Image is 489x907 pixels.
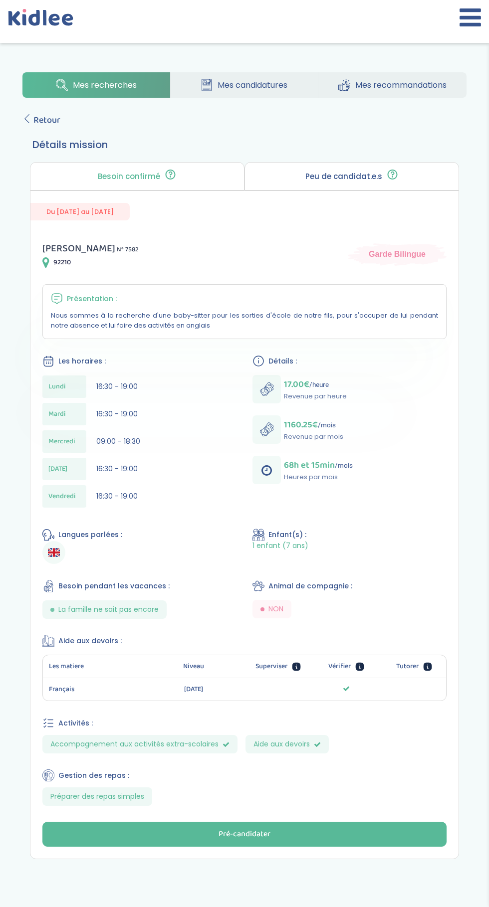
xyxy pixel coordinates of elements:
p: /heure [284,377,347,391]
span: 16:30 - 19:00 [96,381,138,391]
a: Mes recommandations [318,72,467,98]
span: Mes candidatures [218,79,287,91]
span: Mes recommandations [355,79,447,91]
span: Niveau [183,661,204,672]
button: Pré-candidater [42,822,447,847]
a: Retour [22,113,60,127]
p: Revenue par mois [284,432,343,442]
span: Enfant(s) : [268,530,306,540]
span: Retour [33,113,60,127]
h3: Détails mission [32,137,457,152]
span: Les matiere [49,661,84,672]
a: Mes recherches [22,72,170,98]
p: /mois [284,418,343,432]
p: /mois [284,458,353,472]
span: La famille ne sait pas encore [58,604,159,615]
span: [PERSON_NAME] [42,240,115,256]
span: 68h et 15min [284,458,335,472]
p: Peu de candidat.e.s [305,173,382,181]
span: Accompagnement aux activités extra-scolaires [42,735,238,753]
img: Anglais [48,546,60,558]
span: Les horaires : [58,356,106,366]
span: Tutorer [396,661,419,672]
span: Mardi [48,409,66,419]
span: 1160.25€ [284,418,318,432]
span: [DATE] [48,464,67,474]
span: Vérifier [328,661,351,672]
span: Présentation : [67,294,117,304]
span: 16:30 - 19:00 [96,409,138,419]
span: Du [DATE] au [DATE] [30,203,130,220]
span: Langues parlées : [58,530,122,540]
span: [DATE] [184,684,203,695]
span: 92210 [53,257,71,268]
div: Pré-candidater [219,829,270,840]
p: Revenue par heure [284,391,347,401]
span: N° 7582 [117,244,139,255]
span: NON [268,604,283,614]
span: 09:00 - 18:30 [96,436,140,446]
span: Activités : [58,718,93,728]
span: Animal de compagnie : [268,581,352,591]
span: Vendredi [48,491,76,502]
span: Mercredi [48,436,75,447]
span: Préparer des repas simples [42,787,152,806]
span: 16:30 - 19:00 [96,464,138,474]
span: Lundi [48,381,66,392]
span: Besoin pendant les vacances : [58,581,170,591]
span: 16:30 - 19:00 [96,491,138,501]
a: Mes candidatures [171,72,318,98]
span: Français [49,684,135,695]
span: 17.00€ [284,377,309,391]
span: Garde Bilingue [369,249,426,260]
span: Détails : [268,356,297,366]
p: Heures par mois [284,472,353,482]
span: 1 enfant (7 ans) [252,541,308,550]
span: Mes recherches [73,79,137,91]
p: Besoin confirmé [98,173,160,181]
span: Superviser [255,661,287,672]
span: Gestion des repas : [58,770,129,781]
span: Aide aux devoirs : [58,636,122,646]
span: Aide aux devoirs [245,735,329,753]
p: Nous sommes à la recherche d'une baby-sitter pour les sorties d'école de notre fils, pour s'occup... [51,311,438,331]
